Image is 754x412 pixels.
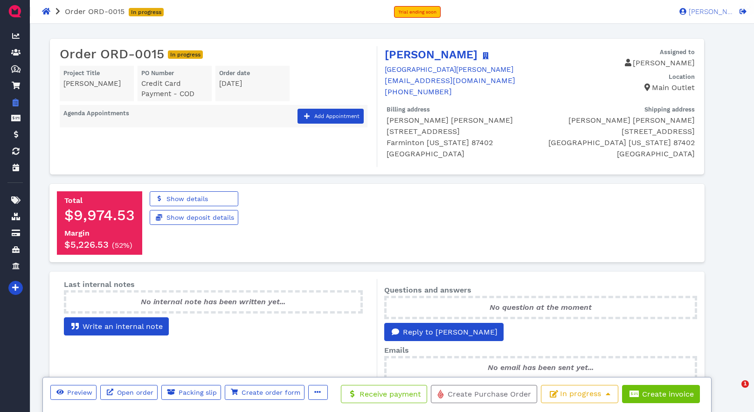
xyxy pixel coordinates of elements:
span: $5,226.53 [64,239,109,250]
div: Credit Card Payment - COD [141,78,208,100]
span: Questions and answers [384,286,471,294]
span: Assigned to [660,49,695,56]
img: lightspeed_flame_logo.png [437,389,444,399]
p: Main Outlet [540,82,695,93]
iframe: Intercom live chat [722,380,745,403]
a: Show details [150,191,238,206]
a: [EMAIL_ADDRESS][DOMAIN_NAME] [385,76,515,85]
span: Order ORD-0015 [60,46,164,62]
span: Preview [66,389,92,396]
span: Shipping address [644,106,695,113]
span: PO Number [141,70,174,77]
span: In progress [129,8,164,16]
span: Create order form [240,389,300,396]
span: In progress [547,389,612,398]
span: 52% [115,241,130,250]
span: 1 [741,380,749,388]
a: Trial ending soon [394,6,441,18]
button: Create invoice [622,385,700,404]
button: Create order form [225,385,304,400]
a: [PERSON_NAME] [675,7,733,15]
button: Receive payment [341,385,427,403]
a: [PHONE_NUMBER] [385,87,452,96]
p: [GEOGRAPHIC_DATA] [US_STATE] 87402 [547,137,695,148]
span: Show details [165,195,208,203]
span: Create invoice [641,390,694,398]
span: Add Appointment [313,113,360,119]
button: Preview [50,385,97,400]
span: No question at the moment [490,303,592,312]
button: In progress [541,385,618,404]
span: [DATE] [219,79,242,88]
span: Total [64,196,83,205]
span: Emails [384,346,409,355]
span: Billing address [387,106,430,113]
p: Farminton [US_STATE] 87402 [387,137,541,148]
span: Create Purchase Order [446,390,531,398]
a: Open order [100,385,158,400]
button: Create Purchase Order [431,385,537,404]
p: [GEOGRAPHIC_DATA] [547,148,695,160]
a: [PERSON_NAME] [385,48,477,61]
a: Show deposit details [150,210,238,225]
span: Order ORD-0015 [65,7,125,16]
tspan: $ [14,66,16,71]
div: [PERSON_NAME] [PERSON_NAME] [387,115,541,126]
span: Project Title [63,70,100,77]
div: [PERSON_NAME] [PERSON_NAME] [547,115,695,126]
div: [PERSON_NAME] [63,78,130,89]
button: Write an internal note [64,317,169,335]
span: Receive payment [358,390,421,398]
span: Order date [219,70,250,77]
span: No email has been sent yet... [488,363,594,372]
span: Write an internal note [81,322,163,331]
span: Open order [116,389,153,396]
p: [PERSON_NAME] [540,57,695,69]
img: QuoteM_icon_flat.png [7,4,22,19]
span: Agenda Appointments [63,110,129,117]
button: Reply to [PERSON_NAME] [384,323,504,341]
a: [GEOGRAPHIC_DATA][PERSON_NAME] [385,52,513,74]
p: [STREET_ADDRESS] [387,126,541,137]
span: Location [669,73,695,80]
span: Margin [64,229,90,237]
span: Show deposit details [165,214,234,221]
span: Trial ending soon [398,9,436,14]
span: Last internal notes [64,280,135,289]
small: ( ) [112,241,132,250]
span: $9,974.53 [64,206,135,224]
button: Packing slip [161,385,221,400]
span: [PERSON_NAME] [686,8,733,15]
span: No internal note has been written yet... [141,297,285,306]
p: [GEOGRAPHIC_DATA] [387,148,541,160]
span: In progress [168,50,203,59]
span: Reply to [PERSON_NAME] [401,328,498,336]
button: Add Appointment [297,109,364,124]
p: [STREET_ADDRESS] [547,126,695,137]
span: Packing slip [177,389,217,396]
